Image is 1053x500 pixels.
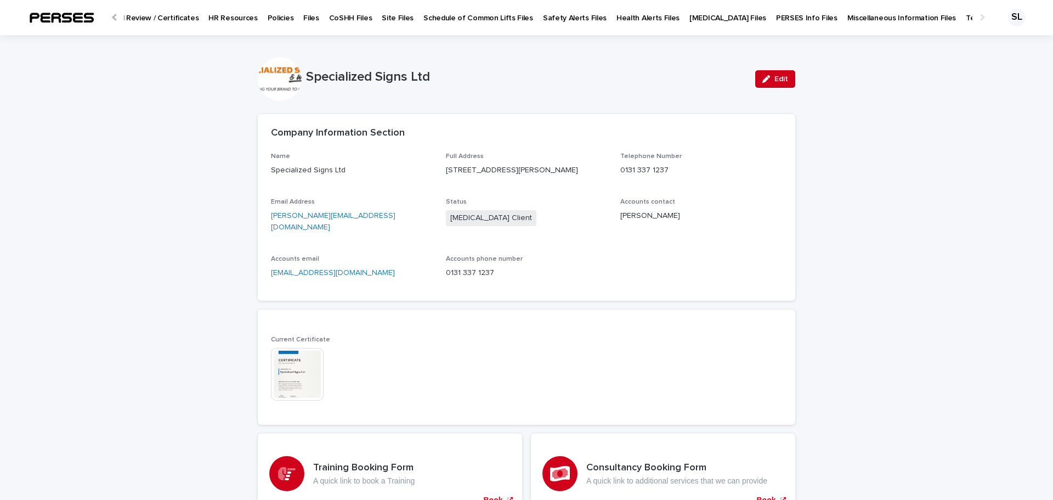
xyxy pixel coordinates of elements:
[620,210,782,222] p: [PERSON_NAME]
[313,462,415,474] h3: Training Booking Form
[271,212,395,231] a: [PERSON_NAME][EMAIL_ADDRESS][DOMAIN_NAME]
[1008,9,1026,26] div: SL
[586,462,767,474] h3: Consultancy Booking Form
[446,256,523,262] span: Accounts phone number
[271,269,395,277] a: [EMAIL_ADDRESS][DOMAIN_NAME]
[271,256,319,262] span: Accounts email
[446,165,608,176] p: [STREET_ADDRESS][PERSON_NAME]
[271,127,405,139] h2: Company Information Section
[271,336,330,343] span: Current Certificate
[446,153,484,160] span: Full Address
[306,69,746,85] p: Specialized Signs Ltd
[620,153,682,160] span: Telephone Number
[586,476,767,486] p: A quick link to additional services that we can provide
[446,267,608,279] p: 0131 337 1237
[620,199,675,205] span: Accounts contact
[774,75,788,83] span: Edit
[620,166,669,174] a: 0131 337 1237
[22,7,101,29] img: tSkXltGzRgGXHrgo7SoP
[271,199,315,205] span: Email Address
[446,210,536,226] span: [MEDICAL_DATA] Client
[313,476,415,486] p: A quick link to book a Training
[755,70,795,88] button: Edit
[271,153,290,160] span: Name
[271,165,433,176] p: Specialized Signs Ltd
[446,199,467,205] span: Status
